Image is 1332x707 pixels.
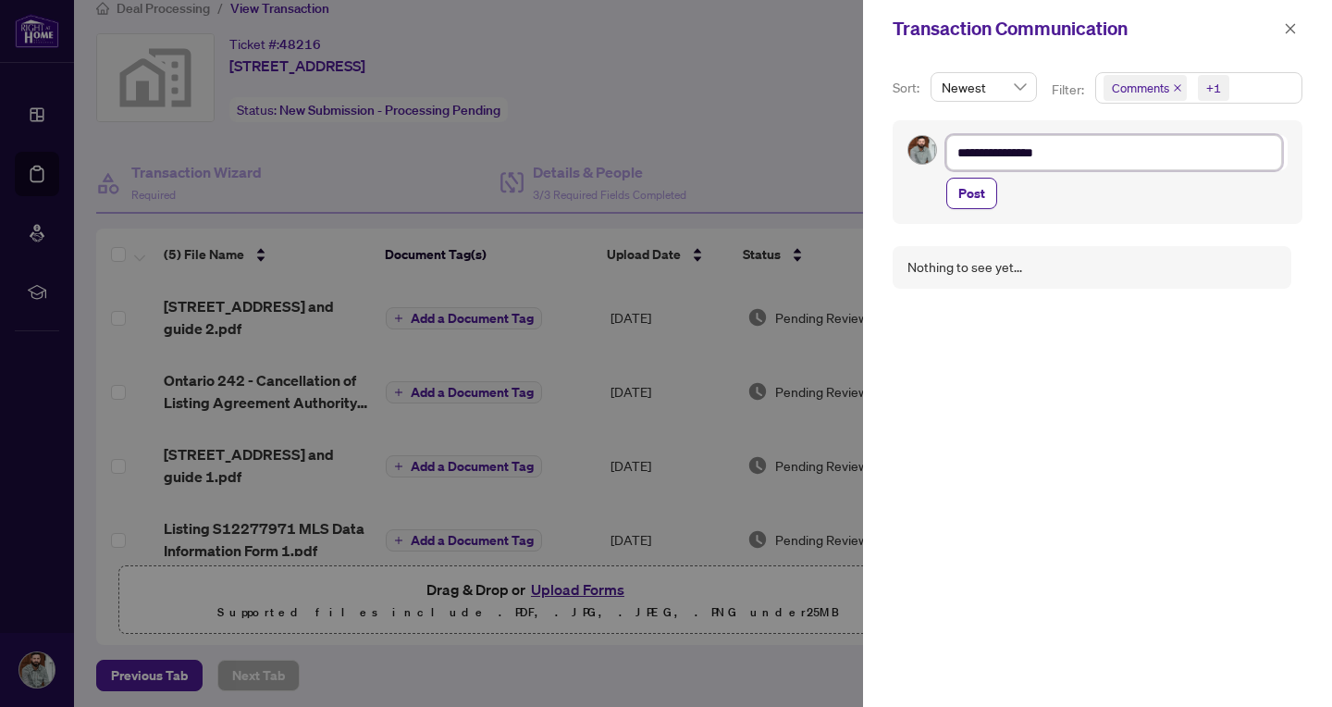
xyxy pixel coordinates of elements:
p: Filter: [1052,80,1087,100]
span: close [1173,83,1182,93]
button: Post [946,178,997,209]
img: Profile Icon [908,136,936,164]
div: Nothing to see yet... [907,257,1022,278]
span: Post [958,179,985,208]
div: +1 [1206,79,1221,97]
div: Transaction Communication [893,15,1278,43]
span: Comments [1104,75,1187,101]
p: Sort: [893,78,923,98]
span: Comments [1112,79,1169,97]
span: close [1284,22,1297,35]
span: Newest [942,73,1026,101]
